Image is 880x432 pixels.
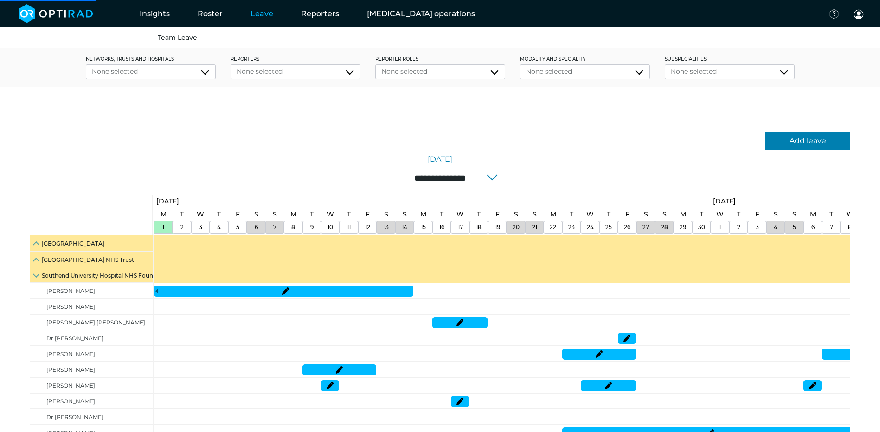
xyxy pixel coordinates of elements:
a: September 24, 2025 [585,221,596,233]
a: October 8, 2025 [846,221,854,233]
span: [PERSON_NAME] [46,366,95,373]
a: October 8, 2025 [844,208,856,221]
span: Southend University Hospital NHS Foundation Trust [42,272,187,279]
a: September 10, 2025 [324,208,336,221]
a: September 1, 2025 [154,195,181,208]
div: None selected [381,67,499,76]
a: [DATE] [428,154,452,165]
a: September 10, 2025 [325,221,335,233]
a: September 27, 2025 [640,221,651,233]
a: September 1, 2025 [158,208,169,221]
a: September 29, 2025 [678,208,688,221]
a: October 2, 2025 [735,221,743,233]
a: September 20, 2025 [512,208,520,221]
img: brand-opti-rad-logos-blue-and-white-d2f68631ba2948856bd03f2d395fb146ddc8fb01b4b6e9315ea85fa773367... [19,4,93,23]
a: September 5, 2025 [233,208,242,221]
span: [PERSON_NAME] [46,350,95,357]
span: Dr [PERSON_NAME] [46,413,103,420]
a: September 7, 2025 [271,221,279,233]
div: None selected [237,67,354,76]
span: [PERSON_NAME] [PERSON_NAME] [46,319,145,326]
a: October 2, 2025 [734,208,743,221]
span: [PERSON_NAME] [46,382,95,389]
a: September 29, 2025 [677,221,688,233]
label: Subspecialities [665,56,795,63]
a: September 26, 2025 [622,221,633,233]
a: September 11, 2025 [345,208,353,221]
a: October 3, 2025 [753,221,761,233]
a: September 8, 2025 [288,208,299,221]
a: September 4, 2025 [215,221,223,233]
a: October 1, 2025 [717,221,723,233]
span: [PERSON_NAME] [46,303,95,310]
a: September 17, 2025 [454,208,466,221]
label: Reporters [231,56,360,63]
a: October 4, 2025 [771,208,780,221]
a: September 3, 2025 [197,221,205,233]
a: September 3, 2025 [194,208,206,221]
a: September 20, 2025 [510,221,522,233]
a: September 28, 2025 [660,208,669,221]
span: [PERSON_NAME] [46,398,95,405]
a: September 23, 2025 [566,221,577,233]
span: Dr [PERSON_NAME] [46,335,103,342]
a: September 4, 2025 [215,208,223,221]
a: September 8, 2025 [289,221,297,233]
a: September 25, 2025 [603,221,614,233]
a: September 22, 2025 [547,221,559,233]
a: September 6, 2025 [252,208,261,221]
a: September 6, 2025 [252,221,260,233]
a: September 26, 2025 [623,208,632,221]
a: September 2, 2025 [178,208,186,221]
a: September 5, 2025 [234,221,242,233]
a: September 1, 2025 [160,221,167,233]
a: October 3, 2025 [753,208,762,221]
a: September 21, 2025 [530,208,539,221]
a: September 28, 2025 [659,221,670,233]
a: October 5, 2025 [790,208,799,221]
a: October 1, 2025 [714,208,726,221]
a: September 13, 2025 [382,208,391,221]
a: September 7, 2025 [270,208,279,221]
a: October 6, 2025 [809,221,817,233]
div: None selected [671,67,789,76]
a: Add leave [765,132,850,150]
a: September 30, 2025 [697,208,706,221]
a: September 12, 2025 [363,208,372,221]
span: [GEOGRAPHIC_DATA] NHS Trust [42,256,134,263]
a: October 6, 2025 [808,208,818,221]
a: September 16, 2025 [437,221,447,233]
span: [GEOGRAPHIC_DATA] [42,240,104,247]
a: Team Leave [158,33,197,42]
a: September 17, 2025 [456,221,465,233]
a: September 15, 2025 [418,208,429,221]
a: September 15, 2025 [418,221,428,233]
a: October 7, 2025 [827,208,835,221]
a: September 11, 2025 [345,221,353,233]
a: September 9, 2025 [308,221,316,233]
a: September 14, 2025 [400,208,409,221]
a: September 9, 2025 [308,208,316,221]
label: networks, trusts and hospitals [86,56,216,63]
a: September 21, 2025 [530,221,540,233]
a: September 19, 2025 [493,221,502,233]
a: September 19, 2025 [493,208,502,221]
a: October 1, 2025 [711,195,738,208]
div: None selected [92,67,210,76]
a: September 12, 2025 [363,221,373,233]
label: Modality and Speciality [520,56,650,63]
a: October 5, 2025 [790,221,798,233]
a: September 18, 2025 [474,221,484,233]
a: September 30, 2025 [696,221,707,233]
a: September 16, 2025 [437,208,446,221]
label: Reporter roles [375,56,505,63]
a: September 18, 2025 [475,208,483,221]
a: October 4, 2025 [771,221,780,233]
a: September 23, 2025 [567,208,576,221]
a: September 2, 2025 [178,221,186,233]
a: September 25, 2025 [604,208,613,221]
a: September 27, 2025 [642,208,650,221]
a: September 24, 2025 [584,208,596,221]
a: September 13, 2025 [381,221,391,233]
a: September 22, 2025 [548,208,559,221]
